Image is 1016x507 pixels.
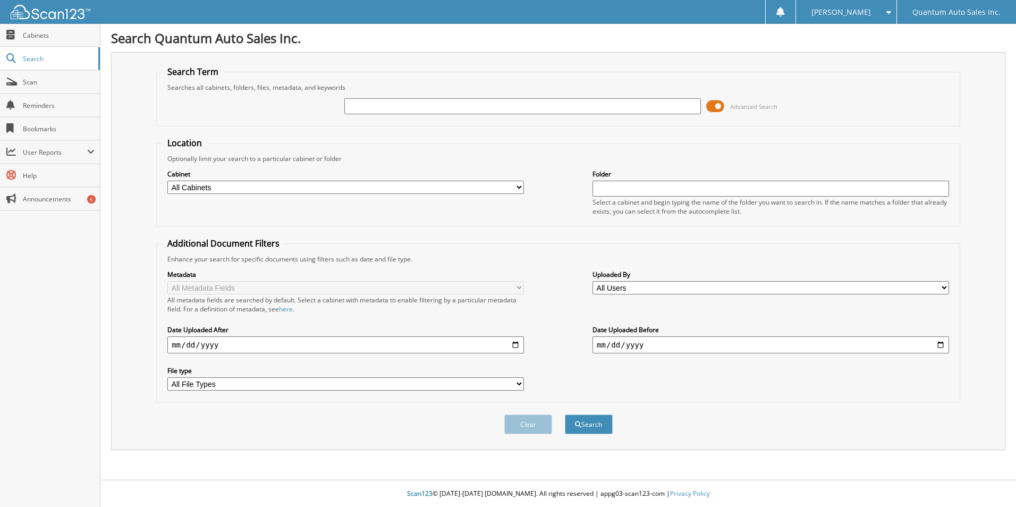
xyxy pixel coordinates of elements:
label: Uploaded By [592,270,949,279]
div: Enhance your search for specific documents using filters such as date and file type. [162,255,954,264]
label: Metadata [167,270,524,279]
div: All metadata fields are searched by default. Select a cabinet with metadata to enable filtering b... [167,295,524,314]
span: Help [23,171,95,180]
span: Bookmarks [23,124,95,133]
a: Privacy Policy [670,489,710,498]
button: Clear [504,415,552,434]
legend: Search Term [162,66,224,78]
span: Reminders [23,101,95,110]
div: 6 [87,195,96,204]
div: Searches all cabinets, folders, files, metadata, and keywords [162,83,954,92]
div: Select a cabinet and begin typing the name of the folder you want to search in. If the name match... [592,198,949,216]
img: scan123-logo-white.svg [11,5,90,19]
input: start [167,336,524,353]
span: User Reports [23,148,87,157]
span: Search [23,54,93,63]
span: Advanced Search [730,103,777,111]
legend: Additional Document Filters [162,238,285,249]
div: © [DATE]-[DATE] [DOMAIN_NAME]. All rights reserved | appg03-scan123-com | [100,481,1016,507]
label: Date Uploaded Before [592,325,949,334]
label: Cabinet [167,170,524,179]
label: Date Uploaded After [167,325,524,334]
input: end [592,336,949,353]
a: here [279,305,293,314]
label: Folder [592,170,949,179]
span: Scan [23,78,95,87]
div: Optionally limit your search to a particular cabinet or folder [162,154,954,163]
label: File type [167,366,524,375]
h1: Search Quantum Auto Sales Inc. [111,29,1005,47]
span: Cabinets [23,31,95,40]
span: [PERSON_NAME] [811,9,871,15]
span: Quantum Auto Sales Inc. [912,9,1001,15]
button: Search [565,415,613,434]
span: Scan123 [407,489,433,498]
legend: Location [162,137,207,149]
span: Announcements [23,195,95,204]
